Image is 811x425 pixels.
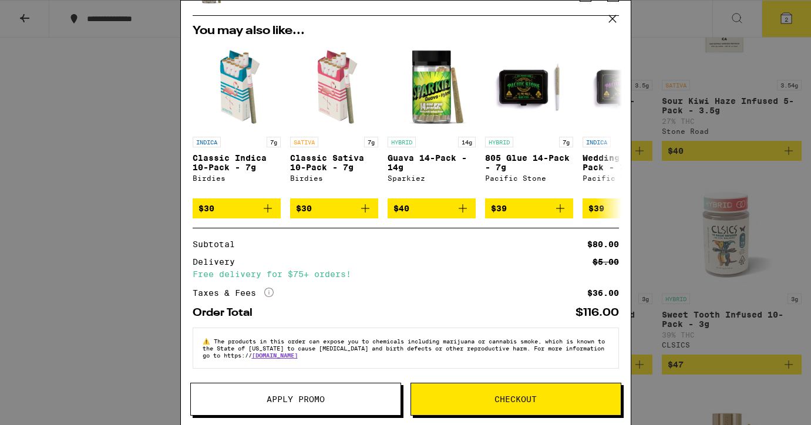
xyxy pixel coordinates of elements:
[193,258,243,266] div: Delivery
[485,43,573,198] a: Open page for 805 Glue 14-Pack - 7g from Pacific Stone
[593,258,619,266] div: $5.00
[290,43,378,131] img: Birdies - Classic Sativa 10-Pack - 7g
[7,8,85,18] span: Hi. Need any help?
[388,137,416,147] p: HYBRID
[388,198,476,218] button: Add to bag
[252,352,298,359] a: [DOMAIN_NAME]
[193,198,281,218] button: Add to bag
[267,137,281,147] p: 7g
[198,204,214,213] span: $30
[587,240,619,248] div: $80.00
[583,174,671,182] div: Pacific Stone
[193,240,243,248] div: Subtotal
[296,204,312,213] span: $30
[193,270,619,278] div: Free delivery for $75+ orders!
[410,383,621,416] button: Checkout
[458,137,476,147] p: 14g
[393,204,409,213] span: $40
[364,137,378,147] p: 7g
[588,204,604,213] span: $39
[491,204,507,213] span: $39
[193,43,281,131] img: Birdies - Classic Indica 10-Pack - 7g
[203,338,214,345] span: ⚠️
[485,153,573,172] p: 805 Glue 14-Pack - 7g
[290,174,378,182] div: Birdies
[583,43,671,131] img: Pacific Stone - Wedding Cake 14-Pack - 7g
[485,43,573,131] img: Pacific Stone - 805 Glue 14-Pack - 7g
[193,153,281,172] p: Classic Indica 10-Pack - 7g
[576,308,619,318] div: $116.00
[190,383,401,416] button: Apply Promo
[583,43,671,198] a: Open page for Wedding Cake 14-Pack - 7g from Pacific Stone
[388,153,476,172] p: Guava 14-Pack - 14g
[290,137,318,147] p: SATIVA
[485,174,573,182] div: Pacific Stone
[388,43,476,131] img: Sparkiez - Guava 14-Pack - 14g
[583,137,611,147] p: INDICA
[267,395,325,403] span: Apply Promo
[290,43,378,198] a: Open page for Classic Sativa 10-Pack - 7g from Birdies
[587,289,619,297] div: $36.00
[203,338,605,359] span: The products in this order can expose you to chemicals including marijuana or cannabis smoke, whi...
[193,308,261,318] div: Order Total
[583,198,671,218] button: Add to bag
[193,174,281,182] div: Birdies
[559,137,573,147] p: 7g
[193,43,281,198] a: Open page for Classic Indica 10-Pack - 7g from Birdies
[193,25,619,37] h2: You may also like...
[193,288,274,298] div: Taxes & Fees
[290,153,378,172] p: Classic Sativa 10-Pack - 7g
[494,395,537,403] span: Checkout
[388,174,476,182] div: Sparkiez
[485,198,573,218] button: Add to bag
[290,198,378,218] button: Add to bag
[388,43,476,198] a: Open page for Guava 14-Pack - 14g from Sparkiez
[583,153,671,172] p: Wedding Cake 14-Pack - 7g
[485,137,513,147] p: HYBRID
